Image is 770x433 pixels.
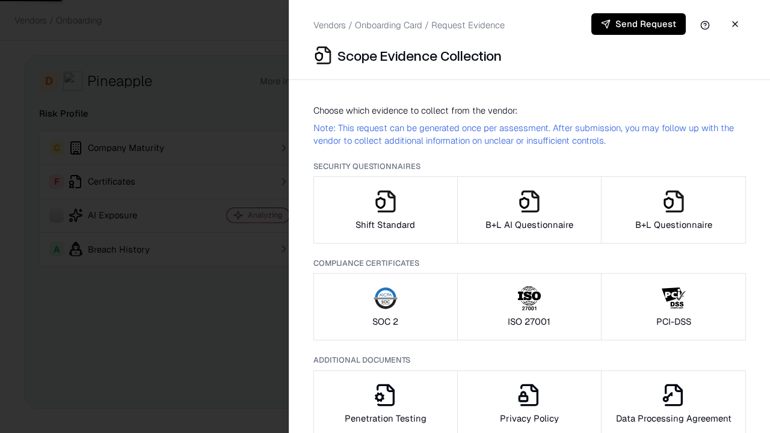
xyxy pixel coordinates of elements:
p: Choose which evidence to collect from the vendor: [313,104,746,117]
p: SOC 2 [372,315,398,328]
p: Scope Evidence Collection [337,46,502,65]
p: Security Questionnaires [313,161,746,171]
p: Note: This request can be generated once per assessment. After submission, you may follow up with... [313,121,746,147]
button: B+L Questionnaire [601,176,746,244]
p: Additional Documents [313,355,746,365]
p: Compliance Certificates [313,258,746,268]
button: SOC 2 [313,273,458,340]
button: ISO 27001 [457,273,602,340]
button: Send Request [591,13,686,35]
button: B+L AI Questionnaire [457,176,602,244]
p: B+L AI Questionnaire [485,218,573,231]
p: Data Processing Agreement [616,412,731,425]
button: Shift Standard [313,176,458,244]
p: Vendors / Onboarding Card / Request Evidence [313,19,505,31]
button: PCI-DSS [601,273,746,340]
p: Penetration Testing [345,412,427,425]
p: Privacy Policy [500,412,559,425]
p: PCI-DSS [656,315,691,328]
p: Shift Standard [356,218,415,231]
p: ISO 27001 [508,315,550,328]
p: B+L Questionnaire [635,218,712,231]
